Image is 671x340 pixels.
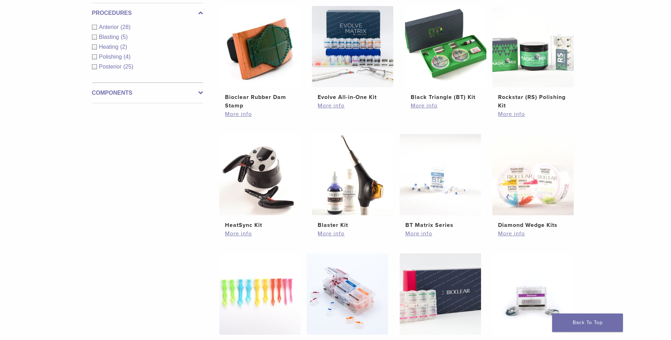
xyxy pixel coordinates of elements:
[552,313,623,332] a: Back To Top
[411,101,481,110] a: More info
[219,134,301,215] img: HeatSync Kit
[120,44,127,50] span: (2)
[318,101,388,110] a: More info
[99,44,120,50] span: Heating
[225,221,295,229] h2: HeatSync Kit
[400,253,481,335] img: Complete HD Anterior Kit
[492,253,574,335] img: TwinRing Universal
[492,134,574,215] img: Diamond Wedge Kits
[99,34,121,40] span: Blasting
[307,253,388,335] img: Bioclear Evolve Posterior Matrix Series
[92,89,203,97] label: Components
[123,54,131,60] span: (4)
[219,253,301,335] img: Diamond Wedge and Long Diamond Wedge
[219,134,301,229] a: HeatSync KitHeatSync Kit
[99,24,121,30] span: Anterior
[225,229,295,238] a: More info
[225,110,295,118] a: More info
[121,34,128,40] span: (5)
[498,221,568,229] h2: Diamond Wedge Kits
[312,6,393,87] img: Evolve All-in-One Kit
[318,229,388,238] a: More info
[99,64,123,70] span: Posterior
[498,229,568,238] a: More info
[318,221,388,229] h2: Blaster Kit
[400,134,481,215] img: BT Matrix Series
[318,93,388,101] h2: Evolve All-in-One Kit
[219,6,301,87] img: Bioclear Rubber Dam Stamp
[99,54,124,60] span: Polishing
[492,6,574,87] img: Rockstar (RS) Polishing Kit
[492,6,574,110] a: Rockstar (RS) Polishing KitRockstar (RS) Polishing Kit
[92,9,203,17] label: Procedures
[492,134,574,229] a: Diamond Wedge KitsDiamond Wedge Kits
[121,24,131,30] span: (28)
[405,221,475,229] h2: BT Matrix Series
[498,93,568,110] h2: Rockstar (RS) Polishing Kit
[498,110,568,118] a: More info
[312,134,394,229] a: Blaster KitBlaster Kit
[219,6,301,110] a: Bioclear Rubber Dam StampBioclear Rubber Dam Stamp
[312,134,393,215] img: Blaster Kit
[399,134,482,229] a: BT Matrix SeriesBT Matrix Series
[411,93,481,101] h2: Black Triangle (BT) Kit
[405,6,487,101] a: Black Triangle (BT) KitBlack Triangle (BT) Kit
[405,229,475,238] a: More info
[225,93,295,110] h2: Bioclear Rubber Dam Stamp
[123,64,133,70] span: (25)
[312,6,394,101] a: Evolve All-in-One KitEvolve All-in-One Kit
[405,6,486,87] img: Black Triangle (BT) Kit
